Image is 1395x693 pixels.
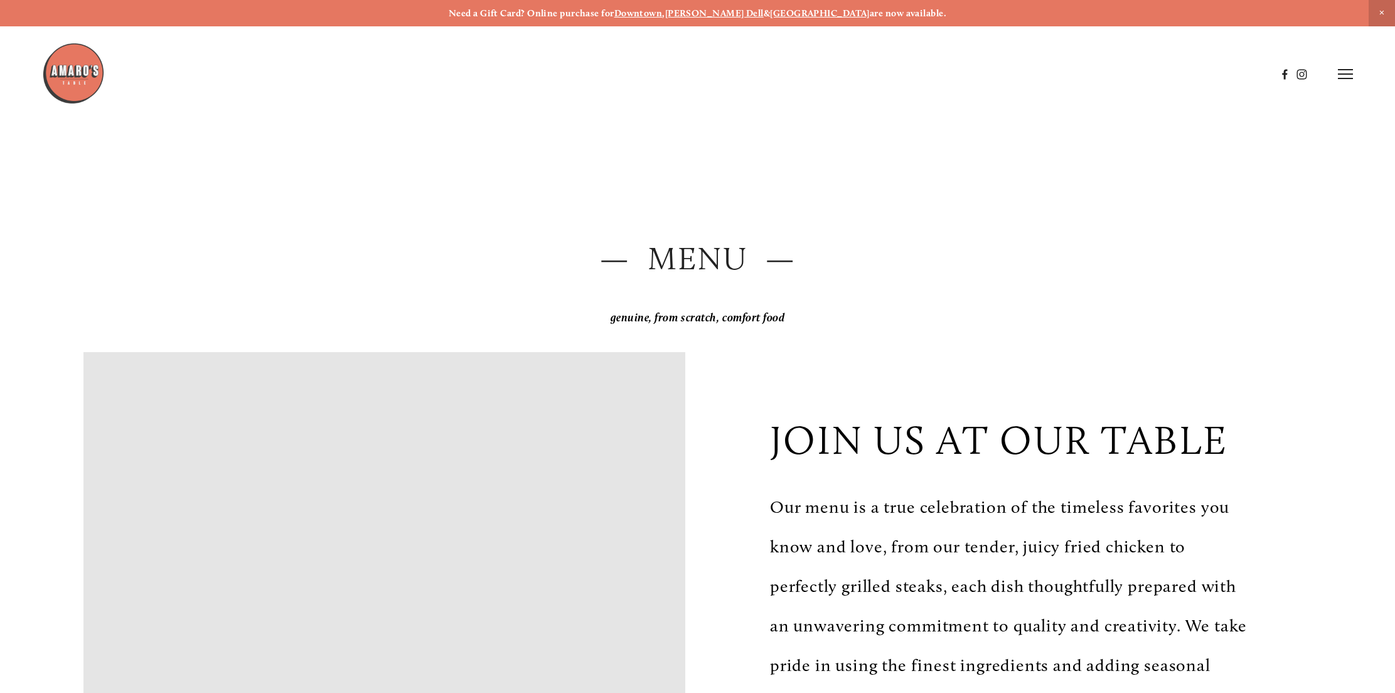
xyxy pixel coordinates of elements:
em: genuine, from scratch, comfort food [611,311,785,325]
h2: — Menu — [83,236,1311,281]
a: [GEOGRAPHIC_DATA] [770,8,870,19]
strong: & [764,8,770,19]
strong: Need a Gift Card? Online purchase for [449,8,614,19]
strong: are now available. [870,8,946,19]
img: Amaro's Table [42,42,105,105]
p: join us at our table [770,416,1228,464]
strong: , [662,8,665,19]
a: [PERSON_NAME] Dell [665,8,764,19]
a: Downtown [614,8,663,19]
